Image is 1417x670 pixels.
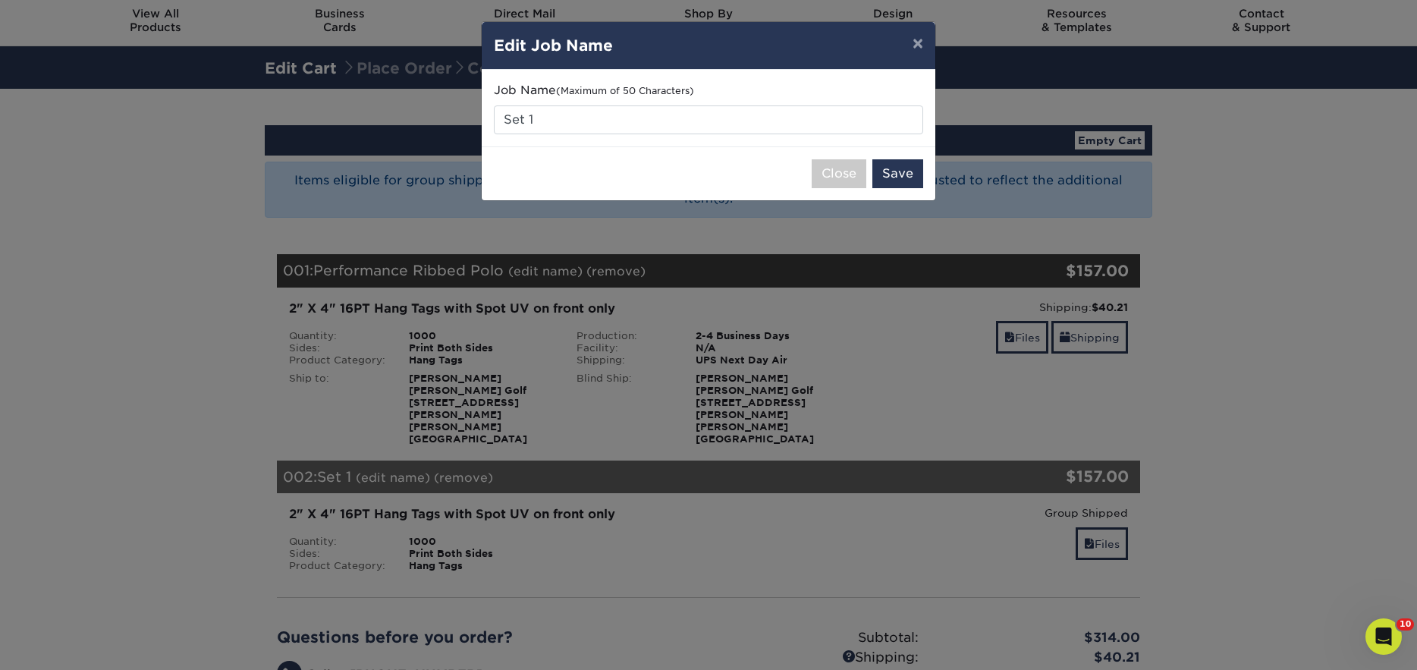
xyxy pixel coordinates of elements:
[494,105,923,134] input: Descriptive Name
[900,22,935,64] button: ×
[1365,618,1402,655] iframe: Intercom live chat
[1397,618,1414,631] span: 10
[872,159,923,188] button: Save
[812,159,866,188] button: Close
[494,34,923,57] h4: Edit Job Name
[556,85,694,96] small: (Maximum of 50 Characters)
[494,82,694,99] label: Job Name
